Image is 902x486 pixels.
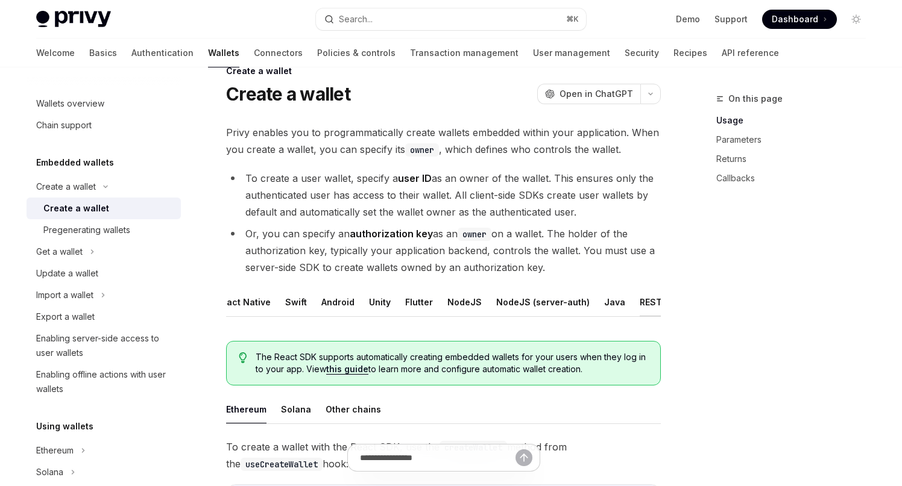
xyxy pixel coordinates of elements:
a: API reference [722,39,779,67]
button: Unity [369,288,391,316]
a: Policies & controls [317,39,396,67]
a: Enabling offline actions with user wallets [27,364,181,400]
div: Enabling server-side access to user wallets [36,331,174,360]
button: Solana [281,395,311,423]
a: Demo [676,13,700,25]
a: this guide [326,364,368,375]
a: Export a wallet [27,306,181,328]
div: Import a wallet [36,288,93,302]
div: Wallets overview [36,96,104,111]
strong: user ID [398,172,432,184]
a: Connectors [254,39,303,67]
button: Other chains [326,395,381,423]
a: Create a wallet [27,198,181,219]
a: User management [533,39,610,67]
a: Enabling server-side access to user wallets [27,328,181,364]
a: Support [714,13,748,25]
span: The React SDK supports automatically creating embedded wallets for your users when they log in to... [256,351,648,375]
button: Android [321,288,355,316]
a: Dashboard [762,10,837,29]
button: React Native [216,288,271,316]
h1: Create a wallet [226,83,350,105]
div: Create a wallet [226,65,661,77]
img: light logo [36,11,111,28]
code: createWallet [440,441,507,454]
strong: authorization key [350,228,433,240]
div: Update a wallet [36,266,98,281]
div: Ethereum [36,443,74,458]
button: NodeJS (server-auth) [496,288,590,316]
a: Wallets [208,39,239,67]
li: To create a user wallet, specify a as an owner of the wallet. This ensures only the authenticated... [226,170,661,220]
a: Basics [89,39,117,67]
a: Transaction management [410,39,519,67]
button: Java [604,288,625,316]
button: Flutter [405,288,433,316]
span: On this page [728,92,783,106]
a: Chain support [27,114,181,136]
a: Welcome [36,39,75,67]
button: NodeJS [447,288,482,316]
div: Enabling offline actions with user wallets [36,367,174,396]
a: Update a wallet [27,263,181,284]
button: Open in ChatGPT [537,84,640,104]
div: Solana [36,465,63,479]
div: Pregenerating wallets [43,223,130,237]
a: Usage [716,111,875,130]
code: owner [405,143,439,157]
button: Ethereum [226,395,266,423]
h5: Embedded wallets [36,155,114,170]
li: Or, you can specify an as an on a wallet. The holder of the authorization key, typically your app... [226,225,661,276]
button: Toggle dark mode [847,10,866,29]
button: Send message [516,449,532,466]
span: To create a wallet with the React SDK, use the method from the hook: [226,438,661,472]
a: Callbacks [716,169,875,188]
a: Wallets overview [27,93,181,114]
div: Export a wallet [36,310,95,324]
span: Privy enables you to programmatically create wallets embedded within your application. When you c... [226,124,661,158]
a: Security [625,39,659,67]
div: Create a wallet [36,179,96,194]
span: Open in ChatGPT [560,88,633,100]
code: owner [458,228,491,241]
span: Dashboard [772,13,818,25]
div: Create a wallet [43,201,109,216]
svg: Tip [239,352,247,363]
a: Parameters [716,130,875,149]
span: ⌘ K [566,14,579,24]
button: Search...⌘K [316,8,586,30]
h5: Using wallets [36,419,93,434]
a: Pregenerating wallets [27,219,181,241]
button: Swift [285,288,307,316]
button: REST API [640,288,678,316]
div: Chain support [36,118,92,132]
a: Authentication [131,39,194,67]
a: Recipes [673,39,707,67]
a: Returns [716,149,875,169]
div: Get a wallet [36,245,83,259]
div: Search... [339,12,373,26]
